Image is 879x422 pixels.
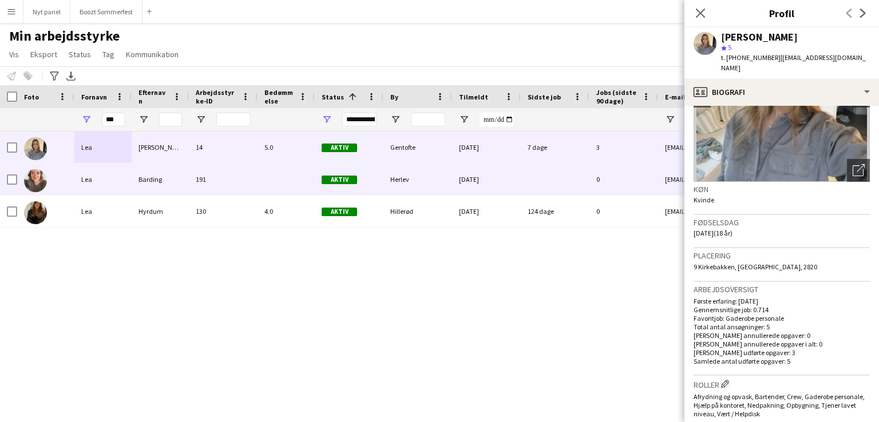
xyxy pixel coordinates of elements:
button: Boozt Sommerfest [70,1,142,23]
span: Kommunikation [126,49,179,59]
span: Vis [9,49,19,59]
span: Eksport [30,49,57,59]
h3: Køn [694,184,870,194]
img: Lea Barding [24,169,47,192]
h3: Fødselsdag [694,217,870,228]
button: Åbn Filtermenu [322,114,332,125]
a: Status [64,47,96,62]
span: Status [69,49,91,59]
div: 3 [589,132,658,163]
p: Samlede antal udførte opgaver: 5 [694,357,870,365]
input: By Filter Input [411,113,445,126]
div: Lea [74,132,132,163]
app-action-btn: Avancerede filtre [47,69,61,83]
p: [PERSON_NAME] annullerede opgaver i alt: 0 [694,340,870,348]
span: Aktiv [322,144,357,152]
div: [DATE] [452,196,521,227]
div: Herlev [383,164,452,195]
div: Lea [74,196,132,227]
input: Efternavn Filter Input [159,113,182,126]
span: Jobs (sidste 90 dage) [596,88,638,105]
span: Status [322,93,344,101]
span: Bedømmelse [264,88,294,105]
h3: Arbejdsoversigt [694,284,870,294]
span: Fornavn [81,93,107,101]
button: Åbn Filtermenu [138,114,149,125]
input: Tilmeldt Filter Input [480,113,514,126]
img: Lea Alstrup [24,137,47,160]
div: Biografi [684,78,879,106]
span: Afrydning og opvask, Bartender, Crew, Gaderobe personale, Hjælp på kontoret, Nedpakning, Opbygnin... [694,392,865,418]
p: [PERSON_NAME] udførte opgaver: 3 [694,348,870,357]
div: Hyrdum [132,196,189,227]
p: Første erfaring: [DATE] [694,297,870,305]
div: 14 [189,132,258,163]
div: Åbn foto pop-in [847,159,870,182]
h3: Roller [694,378,870,390]
span: Aktiv [322,208,357,216]
div: [DATE] [452,164,521,195]
span: Tilmeldt [459,93,488,101]
button: Åbn Filtermenu [81,114,92,125]
div: Lea [74,164,132,195]
span: By [390,93,398,101]
span: E-mail [665,93,686,101]
p: Favoritjob: Gaderobe personale [694,314,870,323]
span: [DATE] (18 år) [694,229,732,237]
a: Tag [98,47,119,62]
app-action-btn: Eksporter XLSX [64,69,78,83]
div: 0 [589,196,658,227]
button: Nyt panel [23,1,70,23]
input: Arbejdsstyrke-ID Filter Input [216,113,251,126]
div: 124 dage [521,196,589,227]
div: 0 [589,164,658,195]
span: 9 Kirkebakken, [GEOGRAPHIC_DATA], 2820 [694,262,817,271]
p: [PERSON_NAME] annullerede opgaver: 0 [694,331,870,340]
h3: Placering [694,250,870,261]
button: Åbn Filtermenu [390,114,401,125]
div: 7 dage [521,132,589,163]
img: Lea Hyrdum [24,201,47,224]
span: t. [PHONE_NUMBER] [721,53,781,62]
div: [PERSON_NAME] [721,32,798,42]
span: Foto [24,93,39,101]
div: 4.0 [258,196,315,227]
span: Tag [102,49,114,59]
div: Hillerød [383,196,452,227]
span: Aktiv [322,176,357,184]
span: Efternavn [138,88,168,105]
div: Gentofte [383,132,452,163]
h3: Profil [684,6,879,21]
span: | [EMAIL_ADDRESS][DOMAIN_NAME] [721,53,866,72]
a: Kommunikation [121,47,183,62]
button: Åbn Filtermenu [196,114,206,125]
div: 191 [189,164,258,195]
p: Gennemsnitlige job: 0.714 [694,305,870,314]
div: 130 [189,196,258,227]
input: Fornavn Filter Input [102,113,125,126]
button: Åbn Filtermenu [459,114,469,125]
span: Sidste job [528,93,561,101]
div: Barding [132,164,189,195]
span: Kvinde [694,196,714,204]
button: Åbn Filtermenu [665,114,675,125]
div: 5.0 [258,132,315,163]
p: Total antal ansøgninger: 5 [694,323,870,331]
a: Vis [5,47,23,62]
div: [PERSON_NAME] [132,132,189,163]
a: Eksport [26,47,62,62]
span: Arbejdsstyrke-ID [196,88,237,105]
span: 5 [728,43,731,51]
div: [DATE] [452,132,521,163]
span: Min arbejdsstyrke [9,27,120,45]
